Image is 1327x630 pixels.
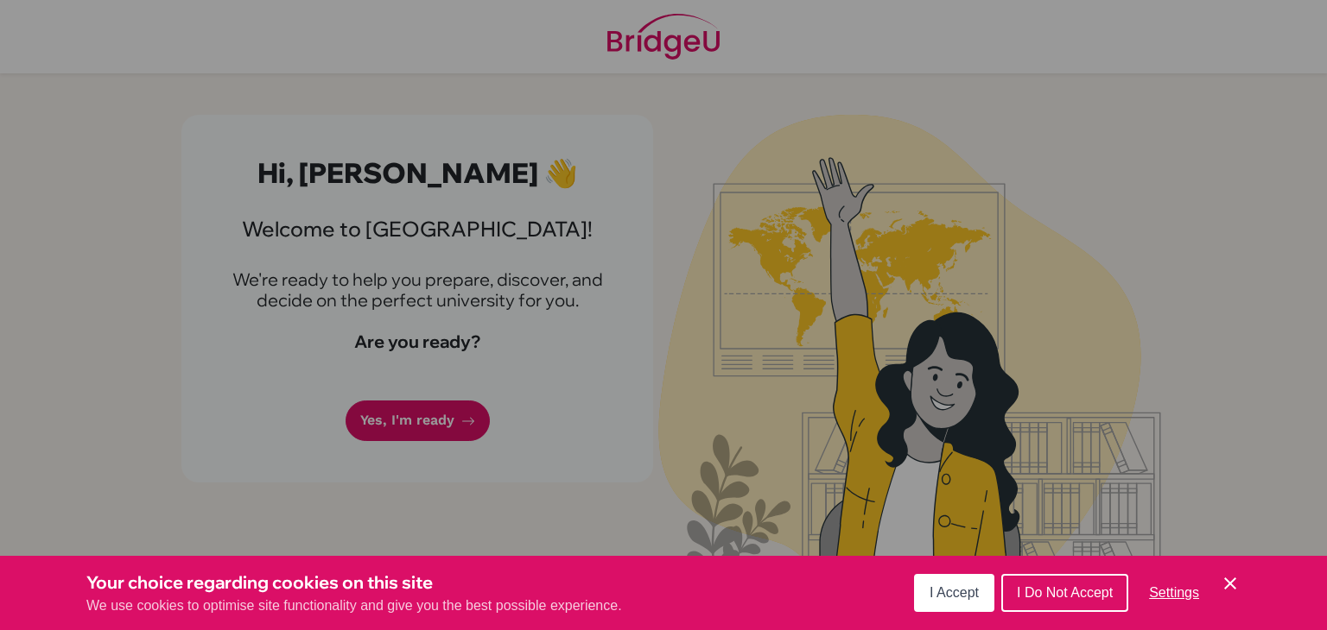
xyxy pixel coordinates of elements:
span: Settings [1149,585,1199,600]
button: I Do Not Accept [1001,574,1128,612]
span: I Accept [930,585,979,600]
button: Settings [1135,576,1213,610]
span: I Do Not Accept [1017,585,1113,600]
h3: Your choice regarding cookies on this site [86,570,622,595]
button: I Accept [914,574,994,612]
button: Save and close [1220,573,1241,594]
p: We use cookies to optimise site functionality and give you the best possible experience. [86,595,622,616]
